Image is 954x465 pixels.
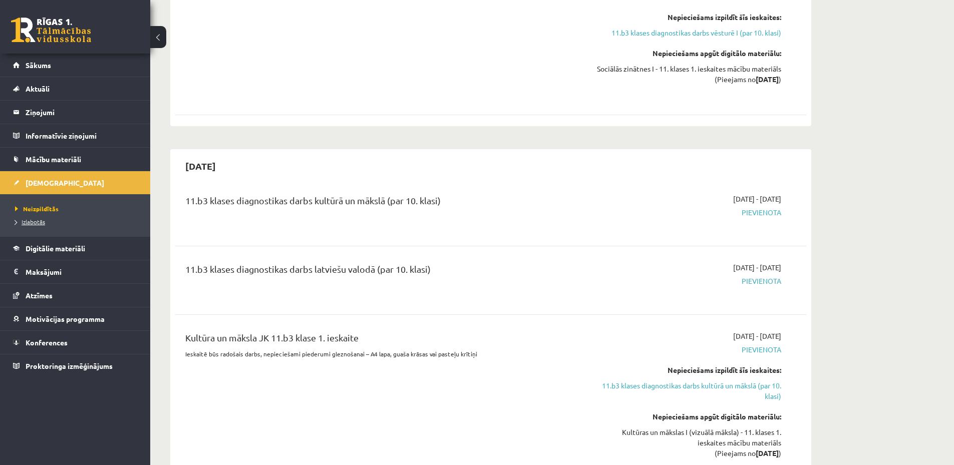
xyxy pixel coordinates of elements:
span: [DATE] - [DATE] [733,331,781,341]
span: [DATE] - [DATE] [733,194,781,204]
a: Rīgas 1. Tālmācības vidusskola [11,18,91,43]
a: Informatīvie ziņojumi [13,124,138,147]
p: Ieskaitē būs radošais darbs, nepieciešami piederumi gleznošanai – A4 lapa, guaša krāsas vai paste... [185,349,577,358]
strong: [DATE] [756,448,779,457]
span: Pievienota [592,344,781,355]
div: Nepieciešams izpildīt šīs ieskaites: [592,365,781,375]
a: Sākums [13,54,138,77]
span: Sākums [26,61,51,70]
a: Maksājumi [13,260,138,283]
legend: Maksājumi [26,260,138,283]
span: Pievienota [592,276,781,286]
a: Atzīmes [13,284,138,307]
span: Motivācijas programma [26,314,105,323]
legend: Ziņojumi [26,101,138,124]
span: Mācību materiāli [26,155,81,164]
a: Mācību materiāli [13,148,138,171]
span: Konferences [26,338,68,347]
div: Nepieciešams apgūt digitālo materiālu: [592,48,781,59]
span: Aktuāli [26,84,50,93]
div: Kultūra un māksla JK 11.b3 klase 1. ieskaite [185,331,577,349]
a: Proktoringa izmēģinājums [13,354,138,377]
span: Pievienota [592,207,781,218]
div: Sociālās zinātnes I - 11. klases 1. ieskaites mācību materiāls (Pieejams no ) [592,64,781,85]
span: Atzīmes [26,291,53,300]
a: 11.b3 klases diagnostikas darbs kultūrā un mākslā (par 10. klasi) [592,380,781,401]
span: [DEMOGRAPHIC_DATA] [26,178,104,187]
span: Neizpildītās [15,205,59,213]
div: 11.b3 klases diagnostikas darbs latviešu valodā (par 10. klasi) [185,262,577,281]
strong: [DATE] [756,75,779,84]
a: 11.b3 klases diagnostikas darbs vēsturē I (par 10. klasi) [592,28,781,38]
div: Kultūras un mākslas I (vizuālā māksla) - 11. klases 1. ieskaites mācību materiāls (Pieejams no ) [592,427,781,458]
div: 11.b3 klases diagnostikas darbs kultūrā un mākslā (par 10. klasi) [185,194,577,212]
legend: Informatīvie ziņojumi [26,124,138,147]
span: Digitālie materiāli [26,244,85,253]
span: Izlabotās [15,218,45,226]
span: [DATE] - [DATE] [733,262,781,273]
span: Proktoringa izmēģinājums [26,361,113,370]
a: Aktuāli [13,77,138,100]
a: Digitālie materiāli [13,237,138,260]
a: [DEMOGRAPHIC_DATA] [13,171,138,194]
a: Izlabotās [15,217,140,226]
a: Ziņojumi [13,101,138,124]
h2: [DATE] [175,154,226,178]
a: Motivācijas programma [13,307,138,330]
a: Konferences [13,331,138,354]
div: Nepieciešams izpildīt šīs ieskaites: [592,12,781,23]
div: Nepieciešams apgūt digitālo materiālu: [592,411,781,422]
a: Neizpildītās [15,204,140,213]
